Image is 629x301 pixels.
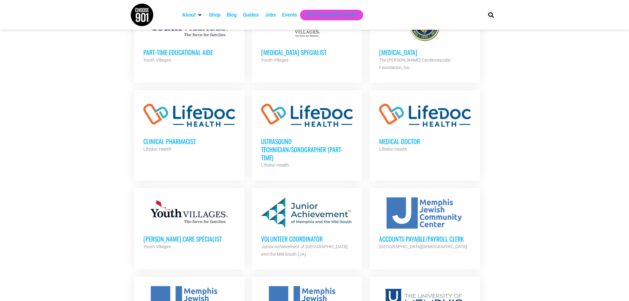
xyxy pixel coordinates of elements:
[209,11,220,19] a: Shop
[227,11,237,19] a: Blog
[243,11,259,19] a: Guides
[143,137,235,145] h3: Clinical Pharmacist
[143,147,171,152] strong: Lifedoc Health
[179,10,206,20] div: About
[379,58,451,70] strong: The [PERSON_NAME] Cardiovascular Foundation, Inc.
[261,48,353,56] h3: [MEDICAL_DATA] Specialist
[379,235,471,243] h3: Accounts Payable/Payroll Clerk
[486,10,496,20] div: Search
[182,11,196,19] a: About
[252,188,362,268] a: Volunteer Coordinator Junior Achievement of [GEOGRAPHIC_DATA] and the Mid-South (JA)
[143,235,235,243] h3: [PERSON_NAME] Care Specialist
[370,1,480,81] a: [MEDICAL_DATA] The [PERSON_NAME] Cardiovascular Foundation, Inc.
[261,137,353,162] h3: Ultrasound Technician/Sonographer (Part-Time)
[261,58,289,63] strong: Youth Villages
[265,11,276,19] a: Jobs
[379,48,471,56] h3: [MEDICAL_DATA]
[379,147,407,152] strong: Lifedoc Health
[143,244,171,249] strong: Youth Villages
[179,10,478,20] nav: Main nav
[379,137,471,145] h3: Medical Doctor
[261,235,353,243] h3: Volunteer Coordinator
[370,188,480,260] a: Accounts Payable/Payroll Clerk [GEOGRAPHIC_DATA][DEMOGRAPHIC_DATA]
[134,90,245,162] a: Clinical Pharmacist Lifedoc Health
[252,90,362,178] a: Ultrasound Technician/Sonographer (Part-Time) Lifedoc Health
[261,244,348,257] strong: Junior Achievement of [GEOGRAPHIC_DATA] and the Mid-South (JA)
[370,90,480,162] a: Medical Doctor Lifedoc Health
[143,58,171,63] strong: Youth Villages
[252,1,362,73] a: [MEDICAL_DATA] Specialist Youth Villages
[282,11,297,19] a: Events
[134,188,245,260] a: [PERSON_NAME] Care Specialist Youth Villages
[134,1,245,73] a: Part-Time Educational Aide Youth Villages
[379,244,467,249] strong: [GEOGRAPHIC_DATA][DEMOGRAPHIC_DATA]
[306,11,357,19] a: Get Choose901 Emails
[143,48,235,56] h3: Part-Time Educational Aide
[261,163,289,168] strong: Lifedoc Health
